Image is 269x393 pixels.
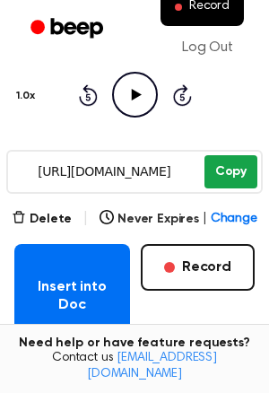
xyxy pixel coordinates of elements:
a: Log Out [164,26,251,69]
span: | [82,208,89,230]
button: Copy [204,155,257,188]
button: Insert into Doc [14,244,130,348]
a: Beep [18,12,119,47]
button: Record [141,244,255,291]
button: 1.0x [14,81,41,111]
button: Never Expires|Change [100,210,257,229]
span: | [203,210,207,229]
a: [EMAIL_ADDRESS][DOMAIN_NAME] [87,352,217,380]
button: Delete [12,210,72,229]
span: Contact us [11,351,258,382]
span: Change [211,210,257,229]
